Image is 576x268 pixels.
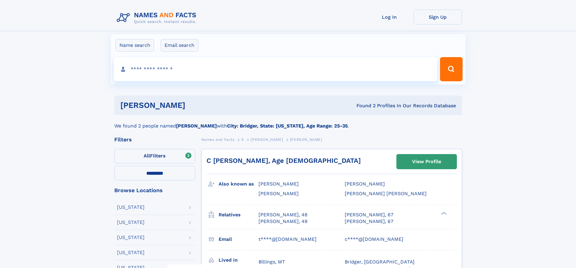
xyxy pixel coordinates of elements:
a: Sign Up [414,10,462,24]
span: [PERSON_NAME] [345,181,385,187]
span: All [144,153,150,159]
h1: [PERSON_NAME] [120,102,271,109]
input: search input [114,57,438,81]
div: View Profile [412,155,441,169]
div: [US_STATE] [117,235,145,240]
span: [PERSON_NAME] [259,191,299,196]
h3: Email [219,234,259,244]
a: Log In [365,10,414,24]
a: [PERSON_NAME], 49 [259,218,308,225]
a: [PERSON_NAME], 48 [259,211,308,218]
div: Found 2 Profiles In Our Records Database [271,102,456,109]
a: [PERSON_NAME] [251,136,283,143]
label: Email search [161,39,198,52]
div: [US_STATE] [117,250,145,255]
div: Filters [114,137,195,142]
a: C [PERSON_NAME], Age [DEMOGRAPHIC_DATA] [207,157,361,164]
div: Browse Locations [114,188,195,193]
a: View Profile [397,154,457,169]
h3: Lived in [219,255,259,265]
h3: Also known as [219,179,259,189]
div: [US_STATE] [117,220,145,225]
span: [PERSON_NAME] [PERSON_NAME] [345,191,427,196]
a: Names and Facts [201,136,235,143]
img: Logo Names and Facts [114,10,201,26]
div: [US_STATE] [117,205,145,210]
span: Billings, MT [259,259,285,265]
div: We found 2 people named with . [114,115,462,130]
a: S [241,136,244,143]
button: Search Button [440,57,462,81]
a: [PERSON_NAME], 67 [345,211,393,218]
span: [PERSON_NAME] [290,137,322,142]
span: S [241,137,244,142]
b: [PERSON_NAME] [176,123,217,129]
a: [PERSON_NAME], 67 [345,218,393,225]
label: Filters [114,149,195,163]
h3: Relatives [219,210,259,220]
span: [PERSON_NAME] [251,137,283,142]
b: City: Bridger, State: [US_STATE], Age Range: 25-35 [227,123,348,129]
span: [PERSON_NAME] [259,181,299,187]
div: ❯ [440,211,447,215]
label: Name search [116,39,154,52]
span: Bridger, [GEOGRAPHIC_DATA] [345,259,415,265]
